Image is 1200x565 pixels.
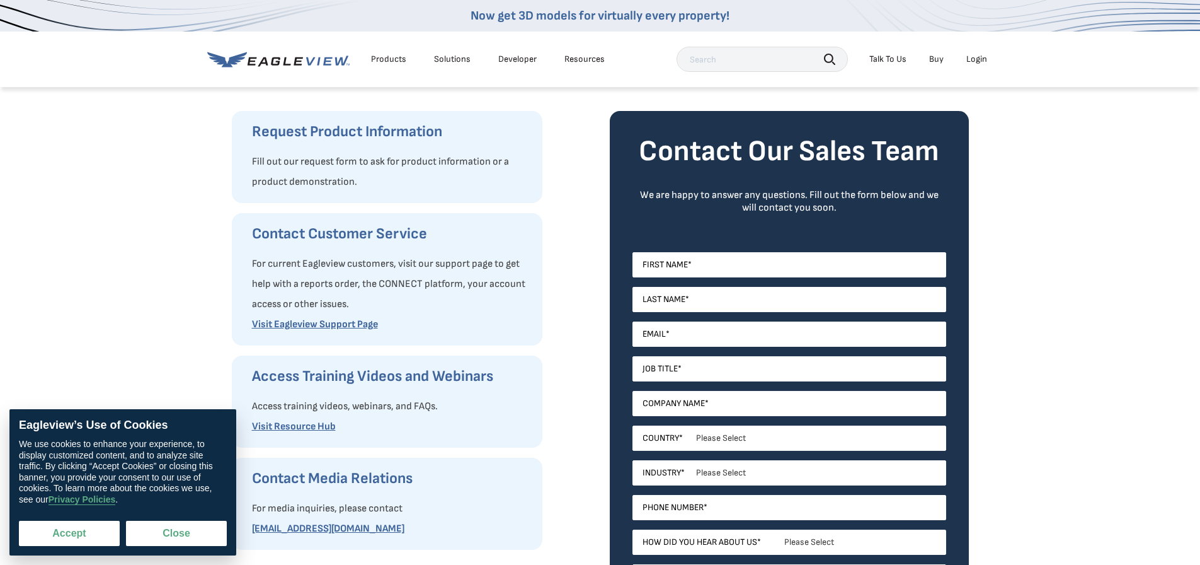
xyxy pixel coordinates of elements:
div: We are happy to answer any questions. Fill out the form below and we will contact you soon. [632,189,946,214]
h3: Contact Customer Service [252,224,530,244]
button: Close [126,521,227,546]
a: [EMAIL_ADDRESS][DOMAIN_NAME] [252,523,404,535]
a: Visit Eagleview Support Page [252,318,378,330]
strong: Contact Our Sales Team [639,134,939,169]
div: Products [371,54,406,65]
button: Accept [19,521,120,546]
a: Visit Resource Hub [252,421,336,433]
a: Buy [929,54,944,65]
a: Now get 3D models for virtually every property! [471,8,729,23]
input: Search [677,47,848,72]
div: We use cookies to enhance your experience, to display customized content, and to analyze site tra... [19,439,227,505]
p: Fill out our request form to ask for product information or a product demonstration. [252,152,530,192]
a: Privacy Policies [49,494,116,505]
p: Access training videos, webinars, and FAQs. [252,397,530,417]
h3: Request Product Information [252,122,530,142]
h3: Access Training Videos and Webinars [252,366,530,387]
p: For current Eagleview customers, visit our support page to get help with a reports order, the CON... [252,254,530,315]
div: Talk To Us [869,54,906,65]
div: Login [966,54,987,65]
div: Eagleview’s Use of Cookies [19,419,227,433]
div: Solutions [434,54,471,65]
div: Resources [564,54,605,65]
p: For media inquiries, please contact [252,499,530,519]
a: Developer [498,54,537,65]
h3: Contact Media Relations [252,469,530,489]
